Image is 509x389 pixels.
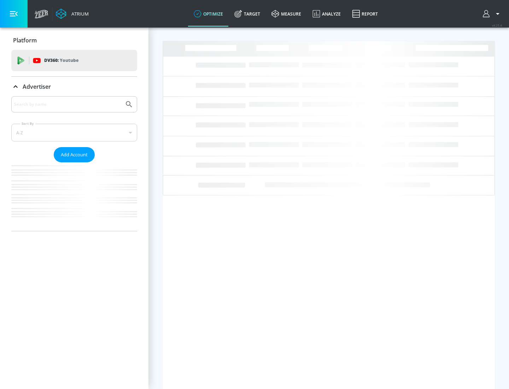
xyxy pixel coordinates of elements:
p: DV360: [44,57,78,64]
a: Report [346,1,384,27]
div: DV360: Youtube [11,50,137,71]
a: Target [229,1,266,27]
a: Analyze [307,1,346,27]
span: Add Account [61,151,88,159]
div: Advertiser [11,96,137,231]
p: Platform [13,36,37,44]
div: Platform [11,30,137,50]
div: Atrium [69,11,89,17]
a: measure [266,1,307,27]
div: A-Z [11,124,137,141]
button: Add Account [54,147,95,162]
a: Atrium [56,8,89,19]
a: optimize [188,1,229,27]
input: Search by name [14,100,121,109]
label: Sort By [20,121,35,126]
div: Advertiser [11,77,137,97]
p: Youtube [60,57,78,64]
nav: list of Advertiser [11,162,137,231]
span: v 4.25.4 [492,23,502,27]
p: Advertiser [23,83,51,91]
